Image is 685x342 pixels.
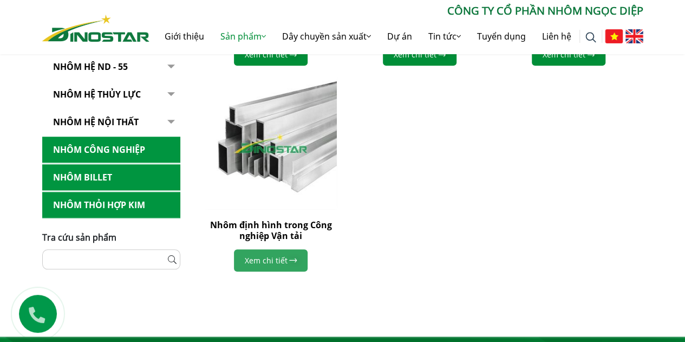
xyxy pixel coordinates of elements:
[379,19,420,54] a: Dự án
[234,43,308,66] a: Xem chi tiết
[234,249,308,272] a: Xem chi tiết
[42,81,180,108] a: Nhôm hệ thủy lực
[42,137,180,163] a: Nhôm Công nghiệp
[205,76,337,209] img: Nhôm định hình trong Công nghiệp Vận tải
[210,219,331,241] a: Nhôm định hình trong Công nghiệp Vận tải
[585,32,596,43] img: search
[149,3,643,19] p: CÔNG TY CỔ PHẦN NHÔM NGỌC DIỆP
[42,164,180,191] a: Nhôm Billet
[156,19,212,54] a: Giới thiệu
[42,192,180,218] a: Nhôm Thỏi hợp kim
[383,43,456,66] a: Xem chi tiết
[532,43,605,66] a: Xem chi tiết
[420,19,469,54] a: Tin tức
[42,231,116,243] span: Tra cứu sản phẩm
[212,19,274,54] a: Sản phẩm
[42,15,149,42] img: Nhôm Dinostar
[469,19,534,54] a: Tuyển dụng
[274,19,379,54] a: Dây chuyền sản xuất
[42,109,180,135] a: Nhôm hệ nội thất
[534,19,579,54] a: Liên hệ
[605,29,623,43] img: Tiếng Việt
[625,29,643,43] img: English
[42,54,180,80] a: NHÔM HỆ ND - 55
